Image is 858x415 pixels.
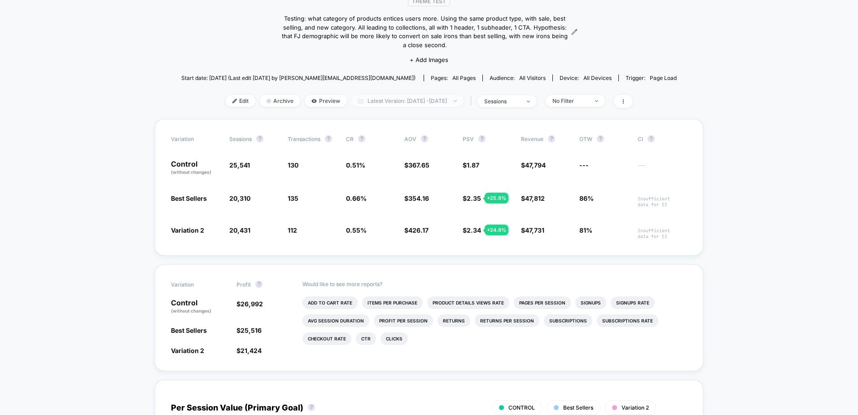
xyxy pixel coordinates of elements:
span: all pages [452,75,476,81]
button: ? [358,135,365,142]
span: 47,731 [525,226,544,234]
button: ? [256,135,263,142]
span: 354.16 [408,194,429,202]
span: $ [463,226,481,234]
span: 426.17 [408,226,429,234]
span: 25,516 [241,327,262,334]
span: All Visitors [519,75,546,81]
span: Sessions [229,136,252,142]
span: 20,431 [229,226,250,234]
p: Would like to see more reports? [302,281,687,287]
button: ? [325,135,332,142]
li: Signups Rate [611,296,655,309]
span: Variation 2 [171,226,204,234]
img: calendar [358,99,363,103]
span: 0.51 % [346,161,365,169]
span: $ [463,194,481,202]
span: 1.87 [467,161,479,169]
li: Subscriptions [544,314,592,327]
button: ? [308,404,315,411]
li: Clicks [381,332,408,345]
span: PSV [463,136,474,142]
img: end [454,100,457,102]
img: end [595,100,598,102]
li: Items Per Purchase [362,296,423,309]
li: Pages Per Session [514,296,571,309]
span: CONTROL [508,404,535,411]
div: + 24.8 % [485,225,508,235]
div: + 25.8 % [485,193,508,203]
span: Preview [305,95,347,107]
span: 47,812 [525,194,545,202]
span: --- [579,161,589,169]
span: AOV [404,136,416,142]
button: ? [597,135,604,142]
span: (without changes) [171,169,211,175]
span: Best Sellers [171,327,207,334]
span: OTW [579,135,629,142]
span: Edit [226,95,255,107]
span: Archive [260,95,300,107]
li: Returns Per Session [475,314,539,327]
div: No Filter [552,97,588,104]
li: Add To Cart Rate [302,296,358,309]
span: --- [638,163,687,176]
span: 86% [579,194,594,202]
span: Best Sellers [563,404,593,411]
img: end [267,99,271,103]
span: CI [638,135,687,142]
p: Control [171,160,220,176]
p: Control [171,299,228,314]
span: Page Load [650,75,677,81]
li: Product Details Views Rate [427,296,509,309]
div: sessions [484,98,520,105]
li: Subscriptions Rate [597,314,658,327]
span: Variation 2 [622,404,649,411]
span: Profit [236,281,251,288]
span: 47,794 [525,161,546,169]
span: 20,310 [229,194,250,202]
span: 21,424 [241,347,262,354]
button: ? [548,135,555,142]
li: Avg Session Duration [302,314,369,327]
span: 367.65 [408,161,429,169]
span: Insufficient data for CI [638,196,687,207]
span: 81% [579,226,592,234]
span: Best Sellers [171,194,207,202]
li: Returns [438,314,470,327]
button: ? [648,135,655,142]
span: Revenue [521,136,543,142]
span: Insufficient data for CI [638,228,687,239]
span: 2.34 [467,226,481,234]
img: edit [232,99,237,103]
button: ? [421,135,428,142]
div: Trigger: [626,75,677,81]
span: Transactions [288,136,320,142]
span: (without changes) [171,308,211,313]
span: Start date: [DATE] (Last edit [DATE] by [PERSON_NAME][EMAIL_ADDRESS][DOMAIN_NAME]) [181,75,416,81]
span: 2.35 [467,194,481,202]
span: $ [521,194,545,202]
span: Variation 2 [171,347,204,354]
img: end [527,101,530,102]
li: Profit Per Session [374,314,433,327]
div: Audience: [490,75,546,81]
span: 26,992 [241,300,263,308]
span: 0.66 % [346,194,367,202]
span: + Add Images [410,56,448,63]
span: Device: [552,75,618,81]
span: Testing: what category of products entices users more. Using the same product type, with sale, be... [280,14,569,49]
button: ? [478,135,486,142]
span: 130 [288,161,298,169]
span: Variation [171,135,220,142]
span: $ [521,226,544,234]
span: Latest Version: [DATE] - [DATE] [351,95,464,107]
span: $ [404,194,429,202]
span: 0.55 % [346,226,367,234]
span: | [468,95,477,108]
span: $ [463,161,479,169]
span: $ [236,327,262,334]
span: 135 [288,194,298,202]
span: 112 [288,226,297,234]
span: Variation [171,281,220,288]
